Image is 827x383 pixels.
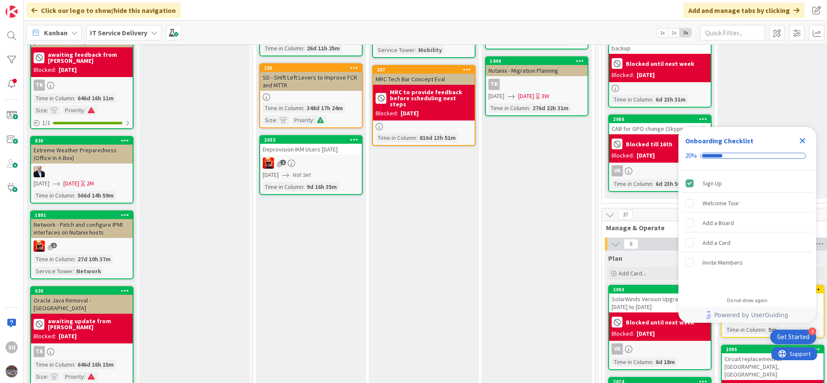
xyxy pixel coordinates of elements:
[31,80,133,91] div: TK
[678,307,816,323] div: Footer
[75,360,116,369] div: 646d 16h 15m
[417,133,458,142] div: 816d 13h 51m
[703,198,739,208] div: Welcome Tour
[609,165,711,176] div: VK
[609,115,711,123] div: 2086
[75,254,113,264] div: 27d 10h 37m
[612,357,652,367] div: Time in Column
[377,67,475,73] div: 257
[303,43,305,53] span: :
[31,145,133,164] div: Extreme Weather Preparedness (Office In A Box)
[87,179,94,188] div: 2M
[35,138,133,144] div: 836
[652,179,653,188] span: :
[31,287,133,295] div: 630
[401,109,419,118] div: [DATE]
[488,92,504,101] span: [DATE]
[90,28,147,37] b: IT Service Delivery
[75,191,116,200] div: 566d 14h 59m
[75,93,116,103] div: 646d 16h 11m
[608,254,622,263] span: Plan
[727,297,768,304] div: Do not show again
[263,182,303,191] div: Time in Column
[541,92,549,101] div: 3W
[292,115,313,125] div: Priority
[486,57,588,76] div: 1440Nutanix - Migration Planning
[488,103,529,113] div: Time in Column
[373,66,475,74] div: 257
[486,65,588,76] div: Nutanix - Migration Planning
[390,89,472,107] b: MRC to provide feedback before scheduling next steps
[31,137,133,164] div: 836Extreme Weather Preparedness (Office In A Box)
[678,170,816,291] div: Checklist items
[305,103,345,113] div: 348d 17h 24m
[31,137,133,145] div: 836
[305,43,342,53] div: 26d 11h 25m
[685,152,809,160] div: Checklist progress: 20%
[31,287,133,314] div: 630Oracle Java Removal - [GEOGRAPHIC_DATA]
[35,212,133,218] div: 1891
[48,318,130,330] b: awaiting update from [PERSON_NAME]
[766,325,779,334] div: 5m
[263,170,279,179] span: [DATE]
[609,286,711,293] div: 2093
[31,241,133,252] div: VN
[74,93,75,103] span: :
[34,65,56,74] div: Blocked:
[626,61,694,67] b: Blocked until next week
[63,105,84,115] div: Priority
[74,266,103,276] div: Network
[703,257,743,268] div: Invite Members
[44,28,68,38] span: Kanban
[34,179,50,188] span: [DATE]
[682,194,813,213] div: Welcome Tour is incomplete.
[31,211,133,238] div: 1891Network - Patch and configure IPMI interfaces on Nutanix hosts
[260,136,362,144] div: 2033
[722,346,824,380] div: 2095Circuit replacement at [GEOGRAPHIC_DATA], [GEOGRAPHIC_DATA]
[74,254,75,264] span: :
[31,219,133,238] div: Network - Patch and configure IPMI interfaces on Nutanix hosts
[777,333,809,341] div: Get Started
[376,45,415,55] div: Service Tower
[263,103,303,113] div: Time in Column
[26,3,181,18] div: Click our logo to show/hide this navigation
[609,115,711,134] div: 2086CAB for GPO change (Skype related)
[529,103,530,113] span: :
[652,95,653,104] span: :
[34,191,74,200] div: Time in Column
[683,307,812,323] a: Powered by UserGuiding
[415,45,416,55] span: :
[73,266,74,276] span: :
[653,357,677,367] div: 6d 18m
[609,293,711,312] div: SolarWinds Version Upgrade from [DATE] to [DATE]
[42,118,50,127] span: 1 / 1
[263,43,303,53] div: Time in Column
[305,182,339,191] div: 9d 16h 35m
[18,1,39,12] span: Support
[808,327,816,335] div: 4
[637,151,655,160] div: [DATE]
[685,152,697,160] div: 20%
[48,52,130,64] b: awaiting feedback from [PERSON_NAME]
[682,213,813,232] div: Add a Board is incomplete.
[714,310,788,320] span: Powered by UserGuiding
[612,343,623,355] div: VK
[656,28,668,37] span: 1x
[770,330,816,344] div: Open Get Started checklist, remaining modules: 4
[260,72,362,91] div: SD - SHift Left Levers to Improve FCR and MTTR
[34,105,47,115] div: Size
[612,71,634,80] div: Blocked:
[31,295,133,314] div: Oracle Java Removal - [GEOGRAPHIC_DATA]
[612,329,634,338] div: Blocked:
[703,218,734,228] div: Add a Board
[703,178,722,188] div: Sign Up
[530,103,571,113] div: 276d 22h 31m
[6,365,18,377] img: avatar
[618,210,633,220] span: 37
[31,211,133,219] div: 1891
[486,79,588,90] div: TK
[373,66,475,85] div: 257MRC Tech Bar Concept Eval
[34,166,45,177] img: HO
[609,123,711,134] div: CAB for GPO change (Skype related)
[613,116,711,122] div: 2086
